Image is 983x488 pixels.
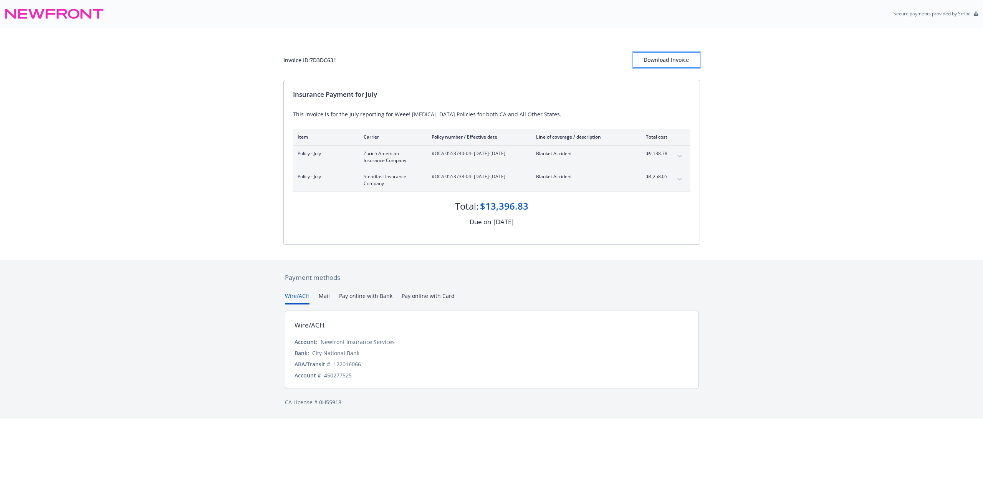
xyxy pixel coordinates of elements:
[283,56,336,64] div: Invoice ID: 7D3DC631
[285,273,698,283] div: Payment methods
[536,173,626,180] span: Blanket Accident
[364,150,419,164] span: Zurich American Insurance Company
[432,134,524,140] div: Policy number / Effective date
[285,398,698,406] div: CA License # 0H55918
[894,10,971,17] p: Secure payments provided by Stripe
[312,349,359,357] div: City National Bank
[432,173,524,180] span: #OCA 0553738-04 - [DATE]-[DATE]
[639,173,667,180] span: $4,258.05
[295,349,309,357] div: Bank:
[674,150,686,162] button: expand content
[295,371,321,379] div: Account #
[295,360,330,368] div: ABA/Transit #
[480,200,528,213] div: $13,396.83
[293,169,690,192] div: Policy - JulySteadfast Insurance Company#OCA 0553738-04- [DATE]-[DATE]Blanket Accident$4,258.05ex...
[293,89,690,99] div: Insurance Payment for July
[293,146,690,169] div: Policy - JulyZurich American Insurance Company#OCA 0553740-04- [DATE]-[DATE]Blanket Accident$9,13...
[633,53,700,67] div: Download Invoice
[674,173,686,185] button: expand content
[470,217,491,227] div: Due on
[319,292,330,304] button: Mail
[298,173,351,180] span: Policy - July
[639,134,667,140] div: Total cost
[339,292,392,304] button: Pay online with Bank
[295,320,324,330] div: Wire/ACH
[333,360,361,368] div: 122016066
[402,292,455,304] button: Pay online with Card
[536,150,626,157] span: Blanket Accident
[432,150,524,157] span: #OCA 0553740-04 - [DATE]-[DATE]
[298,134,351,140] div: Item
[298,150,351,157] span: Policy - July
[321,338,395,346] div: Newfront Insurance Services
[633,52,700,68] button: Download Invoice
[455,200,478,213] div: Total:
[364,173,419,187] span: Steadfast Insurance Company
[324,371,352,379] div: 450277525
[285,292,309,304] button: Wire/ACH
[639,150,667,157] span: $9,138.78
[293,110,690,118] div: This invoice is for the July reporting for Weee! [MEDICAL_DATA] Policies for both CA and All Othe...
[295,338,318,346] div: Account:
[364,134,419,140] div: Carrier
[536,134,626,140] div: Line of coverage / description
[493,217,514,227] div: [DATE]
